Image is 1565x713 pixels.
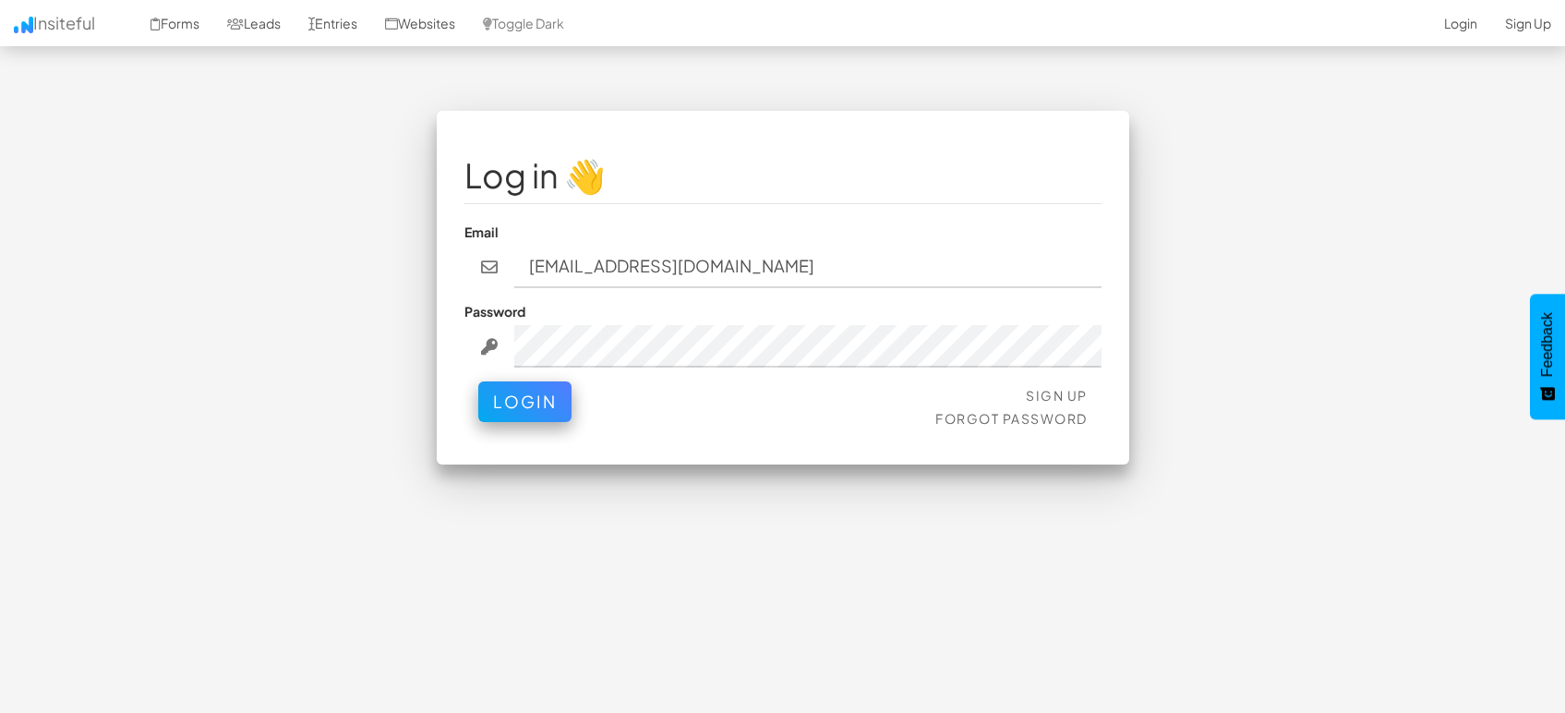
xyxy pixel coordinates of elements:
img: icon.png [14,17,33,33]
input: john@doe.com [514,246,1102,288]
a: Forgot Password [935,410,1088,427]
label: Password [464,302,525,320]
a: Sign Up [1026,387,1088,404]
button: Login [478,381,572,422]
button: Feedback - Show survey [1530,294,1565,419]
label: Email [464,223,499,241]
span: Feedback [1539,312,1556,377]
h1: Log in 👋 [464,157,1102,194]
